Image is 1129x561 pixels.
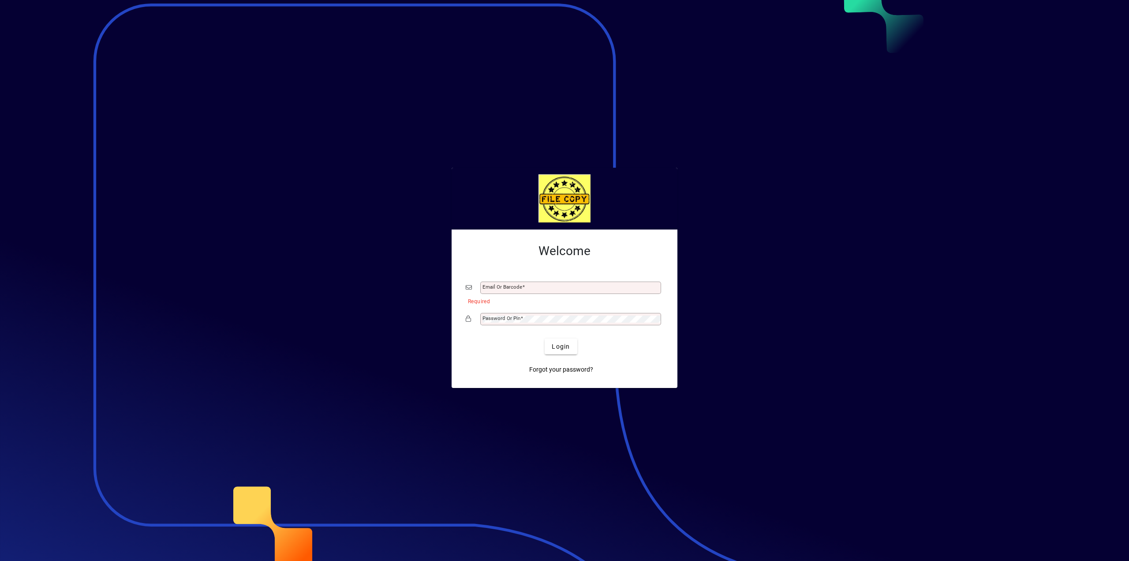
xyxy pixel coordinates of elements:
[482,315,520,321] mat-label: Password or Pin
[482,284,522,290] mat-label: Email or Barcode
[552,342,570,351] span: Login
[526,361,597,377] a: Forgot your password?
[468,296,656,305] mat-error: Required
[529,365,593,374] span: Forgot your password?
[466,244,663,259] h2: Welcome
[545,339,577,354] button: Login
